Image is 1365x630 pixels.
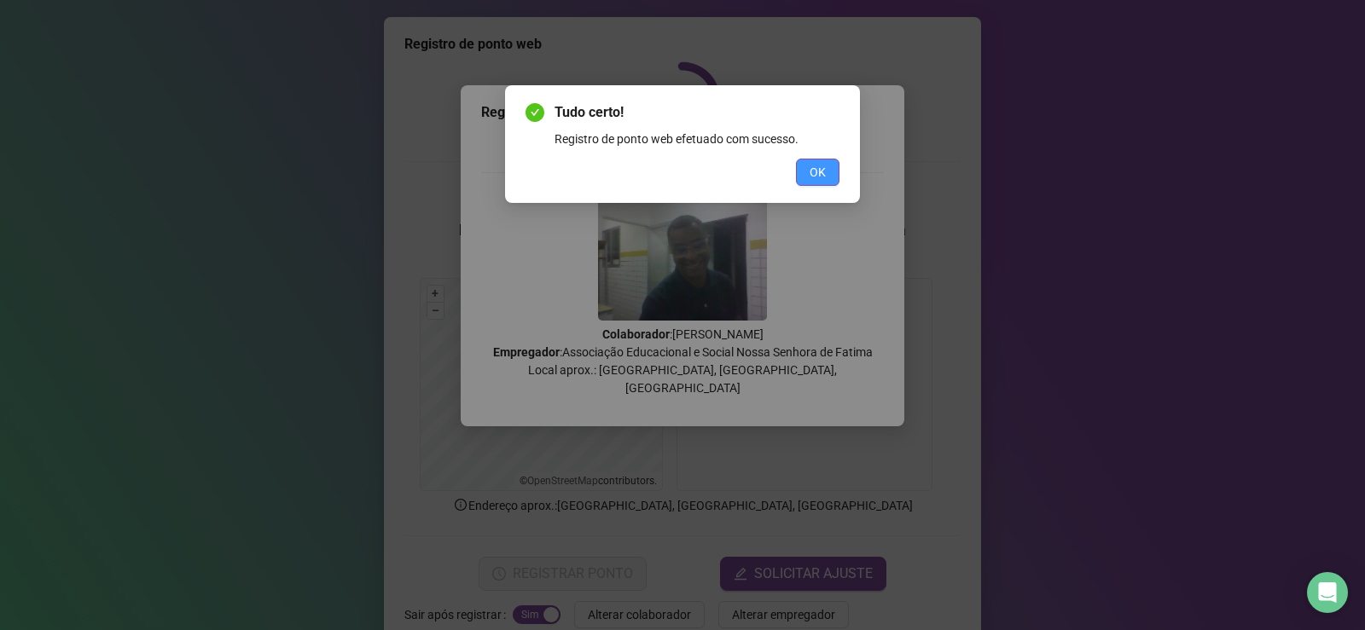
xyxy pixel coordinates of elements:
div: Registro de ponto web efetuado com sucesso. [555,130,839,148]
span: check-circle [526,103,544,122]
div: Open Intercom Messenger [1307,572,1348,613]
button: OK [796,159,839,186]
span: Tudo certo! [555,102,839,123]
span: OK [810,163,826,182]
